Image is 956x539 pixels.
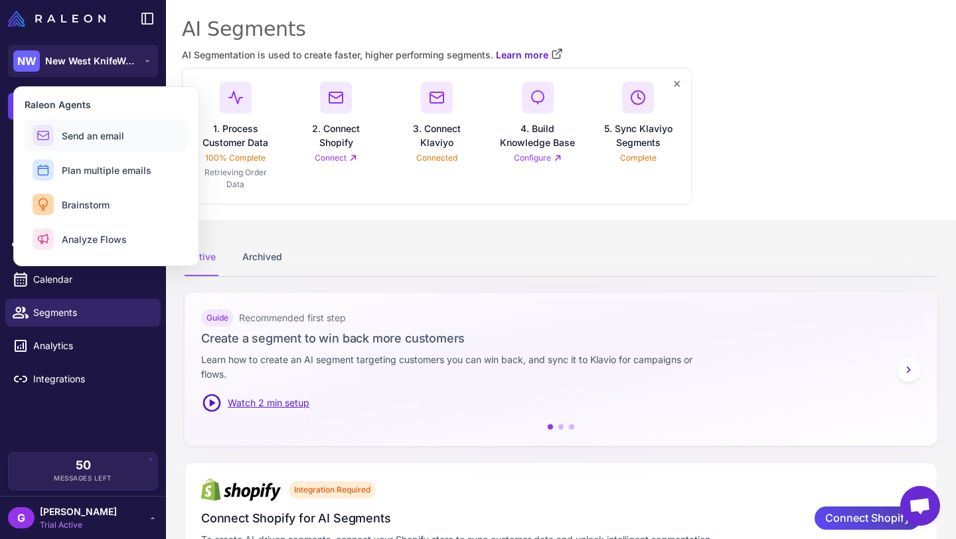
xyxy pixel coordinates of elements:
h3: 3. Connect Klaviyo [397,121,477,149]
span: Send an email [62,129,124,143]
button: Analyze Flows [25,223,188,255]
button: Plan multiple emails [25,154,188,186]
span: Analytics [33,339,150,353]
span: [PERSON_NAME] [40,504,117,519]
a: Connect [315,152,357,164]
a: Campaigns [5,232,161,260]
a: Segments [5,299,161,327]
div: Archived [240,239,285,276]
div: Active [185,239,218,276]
div: Integration Required [289,481,376,499]
span: AI Segmentation is used to create faster, higher performing segments. [182,48,493,62]
img: Raleon Logo [8,11,106,27]
span: Brainstorm [62,198,110,212]
span: Watch 2 min setup [228,396,309,410]
a: Raleon Logo [8,11,111,27]
a: Email Design [5,199,161,227]
img: Shopify [201,479,281,501]
h3: 1. Process Customer Data [196,121,276,149]
a: Analytics [5,332,161,360]
span: Trial Active [40,519,117,531]
span: Messages Left [54,473,112,483]
a: Open chat [900,486,940,526]
span: Calendar [33,272,150,287]
button: Brainstorm [25,189,188,220]
p: Retrieving Order Data [196,167,276,191]
h3: 5. Sync Klaviyo Segments [598,121,678,149]
div: G [8,507,35,528]
span: New West KnifeWorks [45,54,138,68]
span: 50 [76,459,91,471]
h3: Connect Shopify for AI Segments [201,509,799,527]
p: Complete [620,152,657,164]
a: Chats [5,133,161,161]
div: Guide [201,309,234,327]
h3: 2. Connect Shopify [297,121,376,149]
span: Plan multiple emails [62,163,151,177]
a: Configure [514,152,562,164]
p: Learn how to create an AI segment targeting customers you can win back, and sync it to Klavio for... [201,352,711,382]
span: Segments [33,305,150,320]
div: × [669,75,684,91]
button: NWNew West KnifeWorks [8,45,158,77]
a: Calendar [5,266,161,293]
div: AI Segments [182,16,940,42]
button: +New Chat [8,93,158,119]
a: Learn more [496,48,563,62]
span: Connect Shopify [825,506,910,530]
h3: Create a segment to win back more customers [201,329,921,347]
p: Connected [416,152,457,164]
h3: 4. Build Knowledge Base [498,121,578,149]
h3: Raleon Agents [25,98,188,112]
span: Analyze Flows [62,232,127,246]
a: Integrations [5,365,161,393]
button: Send an email [25,119,188,151]
p: 100% Complete [205,152,266,164]
span: Integrations [33,372,150,386]
span: Recommended first step [239,311,346,325]
a: Knowledge [5,166,161,194]
div: NW [13,50,40,72]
